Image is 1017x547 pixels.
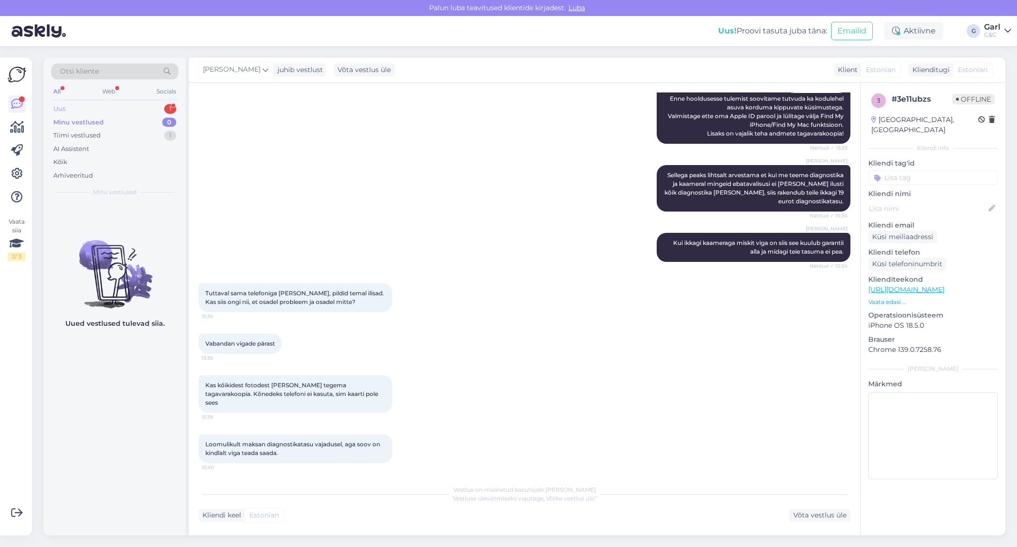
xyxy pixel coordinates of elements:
[868,285,944,294] a: [URL][DOMAIN_NAME]
[868,170,998,185] input: Lisa tag
[249,510,279,520] span: Estonian
[884,22,943,40] div: Aktiivne
[203,64,261,75] span: [PERSON_NAME]
[868,274,998,285] p: Klienditeekond
[718,26,737,35] b: Uus!
[53,104,65,114] div: Uus
[543,495,597,502] i: „Võtke vestlus üle”
[718,25,827,37] div: Proovi tasuta juba täna:
[453,486,596,493] span: Vestlus on määratud kasutajale [PERSON_NAME]
[868,379,998,389] p: Märkmed
[868,365,998,373] div: [PERSON_NAME]
[201,354,238,362] span: 15:36
[869,203,986,214] input: Lisa nimi
[868,298,998,306] p: Vaata edasi ...
[44,223,186,310] img: No chats
[892,93,952,105] div: # 3e11ubzs
[984,23,1011,39] a: GarlC&C
[868,158,998,168] p: Kliendi tag'id
[868,258,946,271] div: Küsi telefoninumbrit
[274,65,323,75] div: juhib vestlust
[868,220,998,230] p: Kliendi email
[868,320,998,331] p: iPhone OS 18.5.0
[789,509,850,522] div: Võta vestlus üle
[984,31,1001,39] div: C&C
[8,65,26,84] img: Askly Logo
[100,85,117,98] div: Web
[154,85,178,98] div: Socials
[164,104,176,114] div: 1
[60,66,99,76] span: Otsi kliente
[810,262,847,270] span: Nähtud ✓ 15:34
[673,239,845,255] span: Kui ikkagi kaameraga miskit viga on siis see kuulub garantii alla ja midagi teie tasuma ei pea.
[871,115,978,135] div: [GEOGRAPHIC_DATA], [GEOGRAPHIC_DATA]
[201,313,238,320] span: 15:36
[201,464,238,471] span: 15:40
[877,97,880,104] span: 3
[868,189,998,199] p: Kliendi nimi
[831,22,873,40] button: Emailid
[566,3,588,12] span: Luba
[205,340,275,347] span: Vabandan vigade pärast
[806,157,847,165] span: [PERSON_NAME]
[866,65,895,75] span: Estonian
[984,23,1001,31] div: Garl
[53,131,101,140] div: Tiimi vestlused
[205,289,385,305] span: Tuttaval sama telefoniga [PERSON_NAME], pildid temal ilisad. Kas siis ongi nii, et osadel problee...
[909,65,950,75] div: Klienditugi
[868,247,998,258] p: Kliendi telefon
[205,381,380,406] span: Kas kõikidest fotodest [PERSON_NAME] tegema tagavarakoopia. Kõnedeks telefoni ei kasuta, sim kaar...
[199,510,241,520] div: Kliendi keel
[868,345,998,355] p: Chrome 139.0.7258.76
[205,441,382,456] span: Loomulikult maksan diagnostikatasu vajadusel, aga soov on kindlalt viga teada saada.
[53,118,104,127] div: Minu vestlused
[162,118,176,127] div: 0
[868,334,998,345] p: Brauser
[967,24,980,38] div: G
[8,252,25,261] div: 2 / 3
[65,319,165,329] p: Uued vestlused tulevad siia.
[868,230,937,243] div: Küsi meiliaadressi
[868,144,998,152] div: Kliendi info
[810,144,847,152] span: Nähtud ✓ 15:33
[952,94,995,105] span: Offline
[664,171,845,205] span: Sellega peaks lihtsalt arvestama et kui me teeme diagnostika ja kaameral mingeid ebatavalisusi ei...
[164,131,176,140] div: 1
[53,171,93,181] div: Arhiveeritud
[201,413,238,421] span: 15:39
[453,495,597,502] span: Vestluse ülevõtmiseks vajutage
[668,77,845,137] span: Hooldusesse saab aega broneerida kodulehel - . Enne hooldusesse tulemist soovitame tutvuda ka kod...
[334,63,395,76] div: Võta vestlus üle
[53,144,89,154] div: AI Assistent
[958,65,987,75] span: Estonian
[93,188,137,197] span: Minu vestlused
[868,310,998,320] p: Operatsioonisüsteem
[806,225,847,232] span: [PERSON_NAME]
[810,212,847,219] span: Nähtud ✓ 15:34
[51,85,62,98] div: All
[834,65,858,75] div: Klient
[53,157,67,167] div: Kõik
[8,217,25,261] div: Vaata siia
